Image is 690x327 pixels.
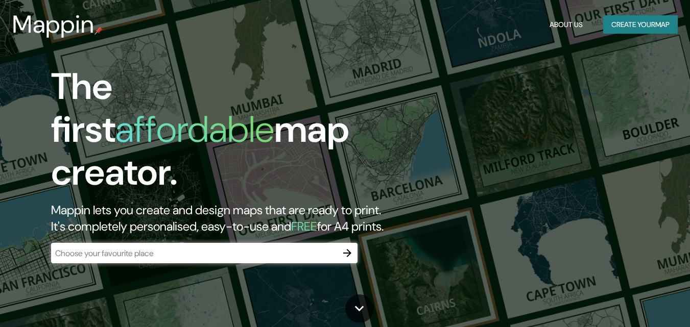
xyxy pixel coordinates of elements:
h1: affordable [115,106,274,153]
img: mappin-pin [94,27,103,35]
h5: FREE [291,218,317,234]
h3: Mappin [12,10,94,39]
button: About Us [545,15,587,34]
input: Choose your favourite place [51,247,337,259]
h2: Mappin lets you create and design maps that are ready to print. It's completely personalised, eas... [51,202,396,235]
iframe: Help widget launcher [599,287,679,316]
h1: The first map creator. [51,65,396,202]
button: Create yourmap [603,15,678,34]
